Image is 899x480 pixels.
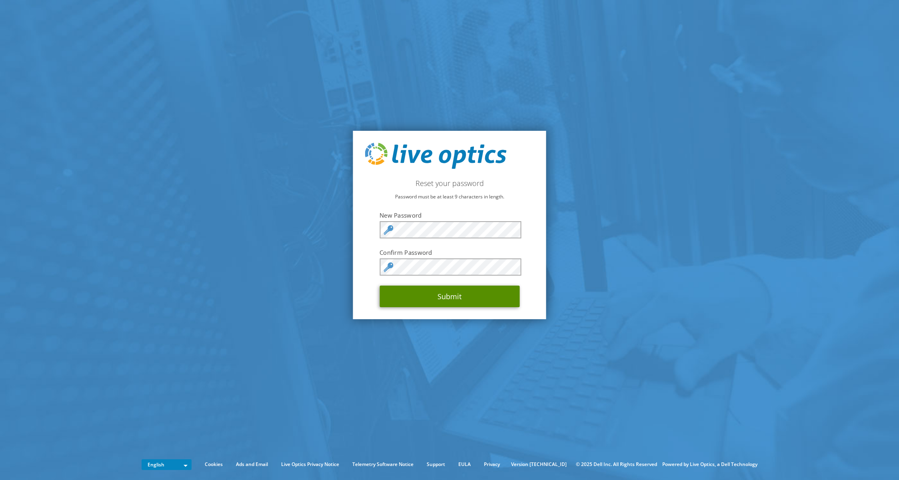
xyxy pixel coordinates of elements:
[365,192,534,201] p: Password must be at least 9 characters in length.
[380,248,519,256] label: Confirm Password
[346,460,420,469] a: Telemetry Software Notice
[421,460,451,469] a: Support
[452,460,477,469] a: EULA
[275,460,345,469] a: Live Optics Privacy Notice
[365,179,534,188] h2: Reset your password
[230,460,274,469] a: Ads and Email
[478,460,506,469] a: Privacy
[380,211,519,219] label: New Password
[507,460,571,469] li: Version [TECHNICAL_ID]
[365,143,507,169] img: live_optics_svg.svg
[662,460,757,469] li: Powered by Live Optics, a Dell Technology
[199,460,229,469] a: Cookies
[572,460,661,469] li: © 2025 Dell Inc. All Rights Reserved
[380,286,519,307] button: Submit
